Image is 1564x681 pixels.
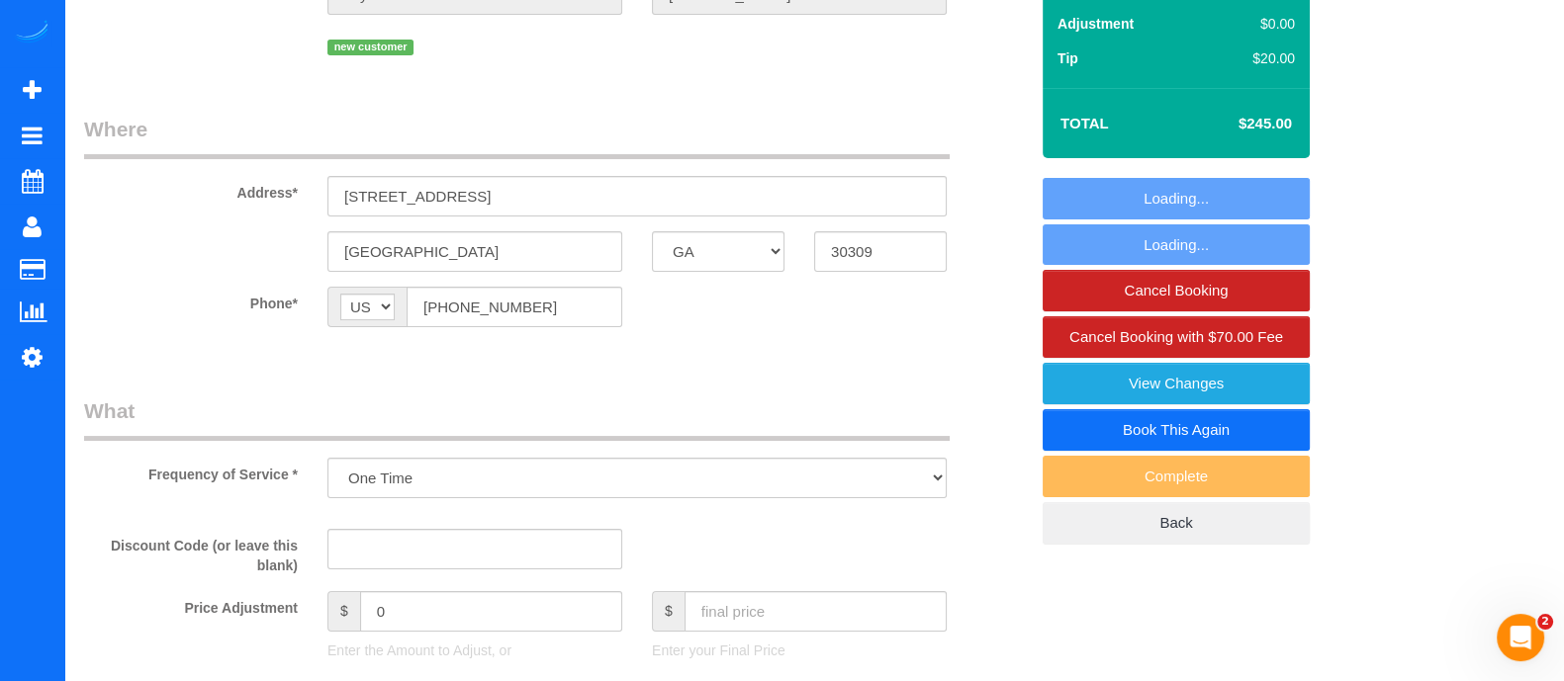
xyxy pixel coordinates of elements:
[652,640,947,660] p: Enter your Final Price
[84,396,950,441] legend: What
[1043,409,1310,451] a: Book This Again
[84,115,950,159] legend: Where
[69,287,313,313] label: Phone*
[1537,614,1553,630] span: 2
[327,231,622,272] input: City*
[327,591,360,632] span: $
[1043,363,1310,404] a: View Changes
[652,591,685,632] span: $
[1043,316,1310,358] a: Cancel Booking with $70.00 Fee
[1043,502,1310,544] a: Back
[685,591,947,632] input: final price
[1203,14,1295,34] div: $0.00
[69,176,313,203] label: Address*
[327,640,622,660] p: Enter the Amount to Adjust, or
[1060,115,1109,131] strong: Total
[327,40,414,55] span: new customer
[1203,48,1295,68] div: $20.00
[12,20,51,47] img: Automaid Logo
[814,231,947,272] input: Zip Code*
[1497,614,1544,661] iframe: Intercom live chat
[1069,328,1283,345] span: Cancel Booking with $70.00 Fee
[1058,48,1078,68] label: Tip
[1179,116,1292,132] h4: $245.00
[1043,270,1310,311] a: Cancel Booking
[69,591,313,618] label: Price Adjustment
[407,287,622,327] input: Phone*
[69,529,313,575] label: Discount Code (or leave this blank)
[1058,14,1134,34] label: Adjustment
[69,458,313,484] label: Frequency of Service *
